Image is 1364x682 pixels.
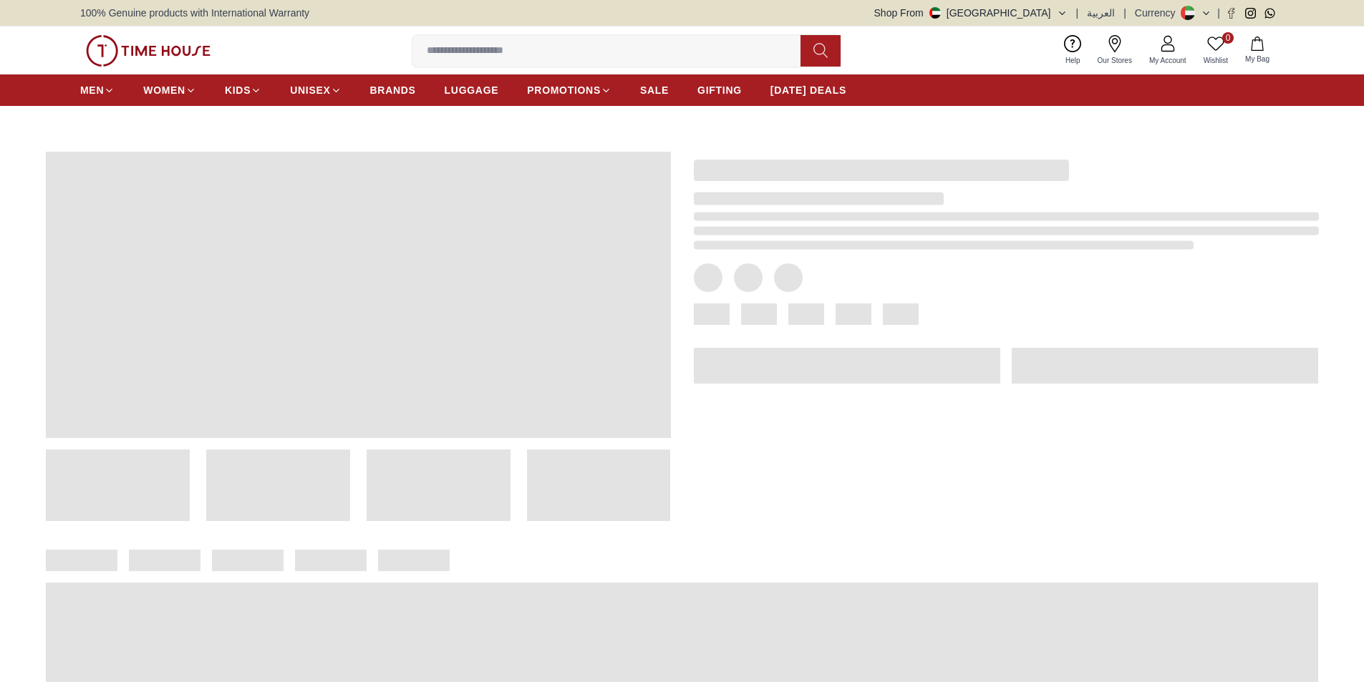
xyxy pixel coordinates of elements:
[1198,55,1234,66] span: Wishlist
[1264,8,1275,19] a: Whatsapp
[1195,32,1237,69] a: 0Wishlist
[225,83,251,97] span: KIDS
[697,77,742,103] a: GIFTING
[1123,6,1126,20] span: |
[527,77,611,103] a: PROMOTIONS
[225,77,261,103] a: KIDS
[1217,6,1220,20] span: |
[1222,32,1234,44] span: 0
[929,7,941,19] img: United Arab Emirates
[640,77,669,103] a: SALE
[80,77,115,103] a: MEN
[1057,32,1089,69] a: Help
[86,35,211,67] img: ...
[1239,54,1275,64] span: My Bag
[445,83,499,97] span: LUGGAGE
[697,83,742,97] span: GIFTING
[80,6,309,20] span: 100% Genuine products with International Warranty
[143,83,185,97] span: WOMEN
[1076,6,1079,20] span: |
[143,77,196,103] a: WOMEN
[1092,55,1138,66] span: Our Stores
[770,83,846,97] span: [DATE] DEALS
[640,83,669,97] span: SALE
[1237,34,1278,67] button: My Bag
[1087,6,1115,20] button: العربية
[1135,6,1181,20] div: Currency
[1089,32,1141,69] a: Our Stores
[80,83,104,97] span: MEN
[527,83,601,97] span: PROMOTIONS
[370,83,416,97] span: BRANDS
[1226,8,1237,19] a: Facebook
[874,6,1068,20] button: Shop From[GEOGRAPHIC_DATA]
[1143,55,1192,66] span: My Account
[370,77,416,103] a: BRANDS
[290,83,330,97] span: UNISEX
[290,77,341,103] a: UNISEX
[1245,8,1256,19] a: Instagram
[770,77,846,103] a: [DATE] DEALS
[1060,55,1086,66] span: Help
[445,77,499,103] a: LUGGAGE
